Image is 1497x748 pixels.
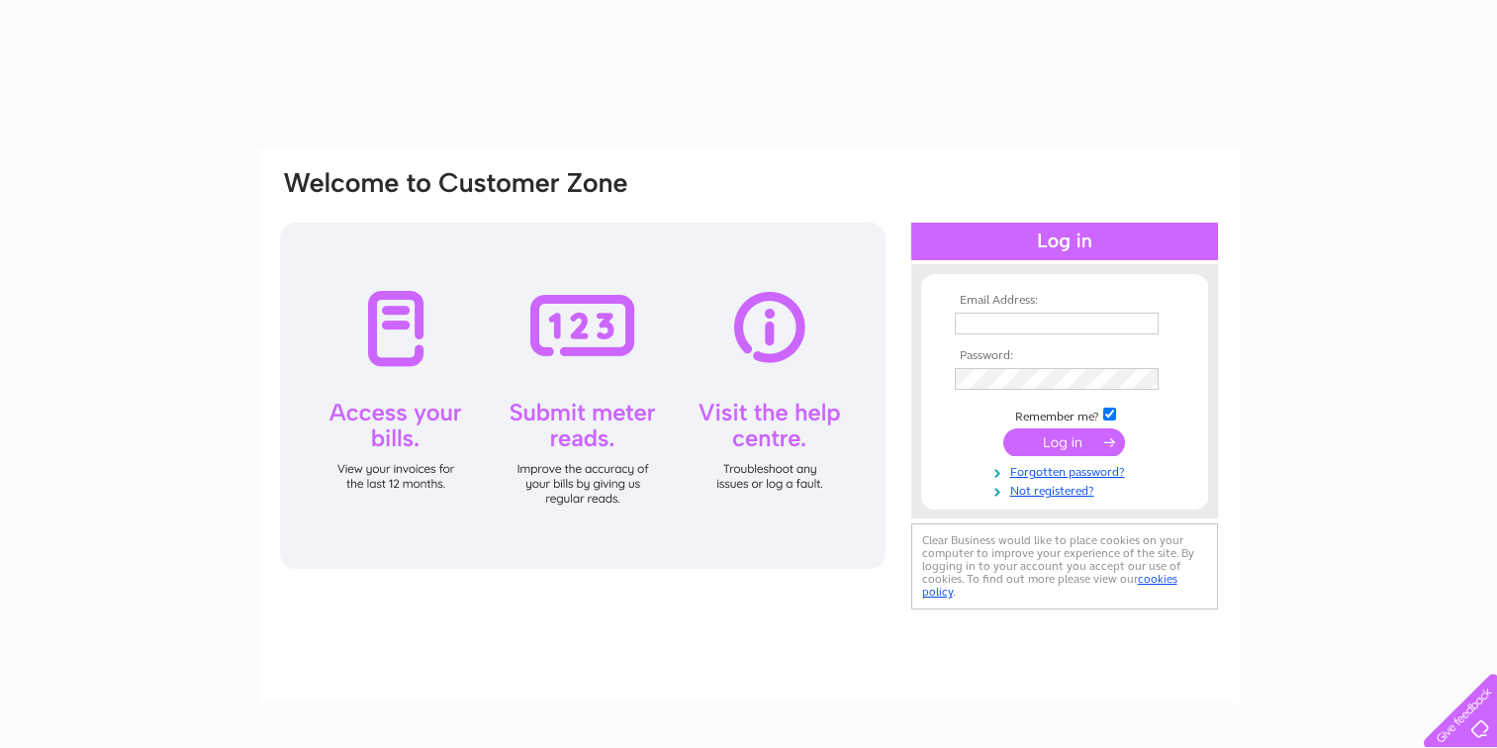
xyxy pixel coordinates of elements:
th: Email Address: [950,294,1179,308]
div: Clear Business would like to place cookies on your computer to improve your experience of the sit... [911,523,1218,609]
th: Password: [950,349,1179,363]
a: Forgotten password? [955,461,1179,480]
a: Not registered? [955,480,1179,499]
td: Remember me? [950,405,1179,424]
a: cookies policy [922,572,1177,599]
input: Submit [1003,428,1125,456]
